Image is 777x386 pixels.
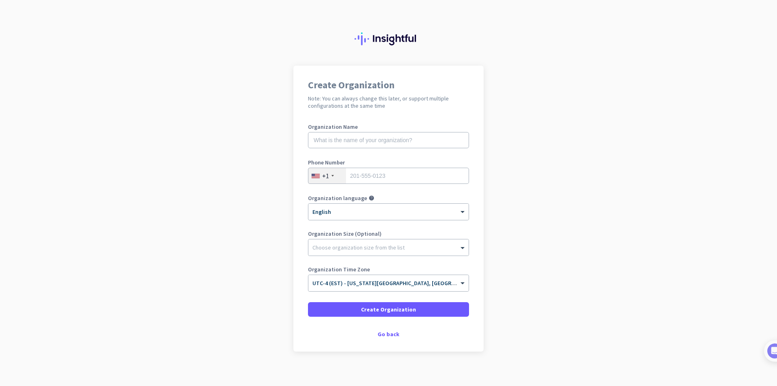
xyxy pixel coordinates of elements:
h2: Note: You can always change this later, or support multiple configurations at the same time [308,95,469,109]
label: Organization Name [308,124,469,130]
div: Go back [308,331,469,337]
img: Insightful [355,32,422,45]
i: help [369,195,374,201]
h1: Create Organization [308,80,469,90]
input: 201-555-0123 [308,168,469,184]
input: What is the name of your organization? [308,132,469,148]
div: +1 [322,172,329,180]
span: Create Organization [361,305,416,313]
label: Organization Size (Optional) [308,231,469,237]
button: Create Organization [308,302,469,317]
label: Phone Number [308,160,469,165]
label: Organization Time Zone [308,267,469,272]
label: Organization language [308,195,367,201]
